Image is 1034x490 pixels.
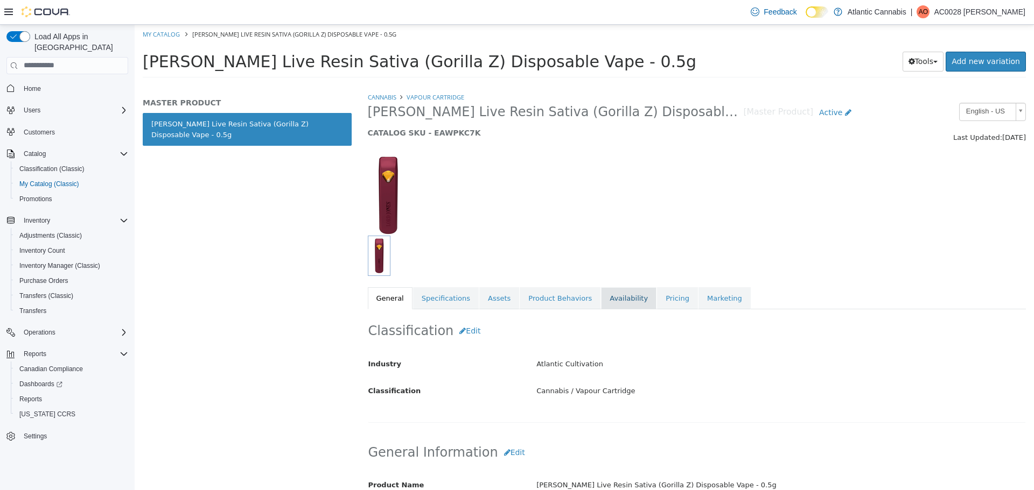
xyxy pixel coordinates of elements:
[825,78,891,96] a: English - US
[30,31,128,53] span: Load All Apps in [GEOGRAPHIC_DATA]
[19,214,54,227] button: Inventory
[394,330,899,349] div: Atlantic Cultivation
[233,103,723,113] h5: CATALOG SKU - EAWPKC7K
[15,193,128,205] span: Promotions
[278,262,344,285] a: Specifications
[24,150,46,158] span: Catalog
[15,274,128,287] span: Purchase Orders
[11,191,132,207] button: Promotions
[19,195,52,203] span: Promotions
[234,418,891,438] h2: General Information
[609,83,679,92] small: [Master Product]
[15,378,67,390] a: Dashboards
[19,147,50,160] button: Catalog
[848,5,906,18] p: Atlantic Cannabis
[6,76,128,472] nav: Complex example
[233,130,274,211] img: 150
[911,5,913,18] p: |
[234,456,290,464] span: Product Name
[15,177,128,190] span: My Catalog (Classic)
[19,126,59,139] a: Customers
[15,193,57,205] a: Promotions
[764,6,797,17] span: Feedback
[15,408,128,421] span: Washington CCRS
[233,79,609,96] span: [PERSON_NAME] Live Resin Sativa (Gorilla Z) Disposable Vape - 0.5g
[15,378,128,390] span: Dashboards
[11,243,132,258] button: Inventory Count
[15,259,128,272] span: Inventory Manager (Classic)
[19,125,128,139] span: Customers
[2,346,132,361] button: Reports
[11,288,132,303] button: Transfers (Classic)
[15,289,78,302] a: Transfers (Classic)
[11,176,132,191] button: My Catalog (Classic)
[11,361,132,377] button: Canadian Compliance
[15,244,128,257] span: Inventory Count
[15,229,128,242] span: Adjustments (Classic)
[806,6,828,18] input: Dark Mode
[11,303,132,318] button: Transfers
[19,307,46,315] span: Transfers
[2,213,132,228] button: Inventory
[15,229,86,242] a: Adjustments (Classic)
[15,393,46,406] a: Reports
[768,27,809,47] button: Tools
[233,262,278,285] a: General
[234,335,267,343] span: Industry
[2,325,132,340] button: Operations
[24,84,41,93] span: Home
[19,380,62,388] span: Dashboards
[15,289,128,302] span: Transfers (Classic)
[24,216,50,225] span: Inventory
[564,262,616,285] a: Marketing
[11,228,132,243] button: Adjustments (Classic)
[319,296,352,316] button: Edit
[8,88,217,121] a: [PERSON_NAME] Live Resin Sativa (Gorilla Z) Disposable Vape - 0.5g
[15,274,73,287] a: Purchase Orders
[19,165,85,173] span: Classification (Classic)
[11,273,132,288] button: Purchase Orders
[15,393,128,406] span: Reports
[19,104,128,117] span: Users
[15,259,104,272] a: Inventory Manager (Classic)
[11,161,132,176] button: Classification (Classic)
[15,408,80,421] a: [US_STATE] CCRS
[746,1,801,23] a: Feedback
[466,262,522,285] a: Availability
[825,79,877,95] span: English - US
[15,363,87,375] a: Canadian Compliance
[2,146,132,161] button: Catalog
[8,73,217,83] h5: MASTER PRODUCT
[919,5,928,18] span: AO
[385,262,466,285] a: Product Behaviors
[15,177,83,190] a: My Catalog (Classic)
[24,128,55,137] span: Customers
[11,377,132,392] a: Dashboards
[8,27,562,46] span: [PERSON_NAME] Live Resin Sativa (Gorilla Z) Disposable Vape - 0.5g
[19,261,100,270] span: Inventory Manager (Classic)
[24,350,46,358] span: Reports
[2,81,132,96] button: Home
[19,395,42,403] span: Reports
[11,392,132,407] button: Reports
[684,83,708,92] span: Active
[19,214,128,227] span: Inventory
[8,5,45,13] a: My Catalog
[19,347,128,360] span: Reports
[19,326,60,339] button: Operations
[679,78,723,98] a: Active
[19,326,128,339] span: Operations
[868,109,891,117] span: [DATE]
[345,262,385,285] a: Assets
[934,5,1025,18] p: AC0028 [PERSON_NAME]
[19,292,73,300] span: Transfers (Classic)
[811,27,891,47] a: Add new variation
[917,5,930,18] div: AC0028 Oliver Barry
[394,451,899,470] div: [PERSON_NAME] Live Resin Sativa (Gorilla Z) Disposable Vape - 0.5g
[2,428,132,444] button: Settings
[19,231,82,240] span: Adjustments (Classic)
[15,304,51,317] a: Transfers
[15,162,89,175] a: Classification (Classic)
[58,5,262,13] span: [PERSON_NAME] Live Resin Sativa (Gorilla Z) Disposable Vape - 0.5g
